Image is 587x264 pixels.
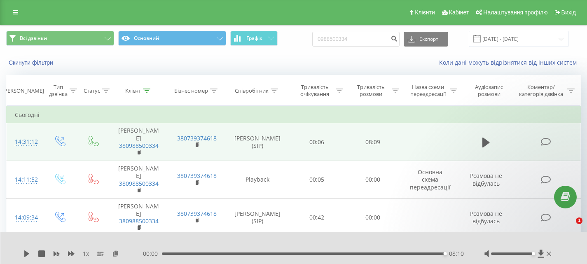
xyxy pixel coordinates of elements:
[230,31,278,46] button: Графік
[289,123,345,161] td: 00:06
[409,84,448,98] div: Назва схеми переадресації
[401,161,459,199] td: Основна схема переадресації
[296,84,333,98] div: Тривалість очікування
[119,217,159,225] a: 380988500334
[517,84,565,98] div: Коментар/категорія дзвінка
[226,161,289,199] td: Playback
[576,217,582,224] span: 1
[235,87,269,94] div: Співробітник
[110,199,168,236] td: [PERSON_NAME]
[49,84,68,98] div: Тип дзвінка
[483,9,547,16] span: Налаштування профілю
[226,199,289,236] td: [PERSON_NAME] (SIP)
[246,35,262,41] span: Графік
[422,166,587,242] iframe: Intercom notifications сообщение
[312,32,400,47] input: Пошук за номером
[119,180,159,187] a: 380988500334
[6,31,114,46] button: Всі дзвінки
[449,9,469,16] span: Кабінет
[6,59,57,66] button: Скинути фільтри
[345,161,401,199] td: 00:00
[15,210,34,226] div: 14:09:34
[449,250,464,258] span: 08:10
[226,123,289,161] td: [PERSON_NAME] (SIP)
[177,210,217,217] a: 380739374618
[177,134,217,142] a: 380739374618
[110,123,168,161] td: [PERSON_NAME]
[110,161,168,199] td: [PERSON_NAME]
[177,172,217,180] a: 380739374618
[467,84,511,98] div: Аудіозапис розмови
[404,32,448,47] button: Експорт
[118,31,226,46] button: Основний
[561,9,576,16] span: Вихід
[345,199,401,236] td: 00:00
[439,58,581,66] a: Коли дані можуть відрізнятися вiд інших систем
[415,9,435,16] span: Клієнти
[289,199,345,236] td: 00:42
[444,252,447,255] div: Accessibility label
[7,107,581,123] td: Сьогодні
[559,217,579,237] iframe: Intercom live chat
[345,123,401,161] td: 08:09
[20,35,47,42] span: Всі дзвінки
[15,134,34,150] div: 14:31:12
[125,87,141,94] div: Клієнт
[2,87,44,94] div: [PERSON_NAME]
[532,252,535,255] div: Accessibility label
[119,142,159,150] a: 380988500334
[84,87,100,94] div: Статус
[15,172,34,188] div: 14:11:52
[174,87,208,94] div: Бізнес номер
[143,250,162,258] span: 00:00
[83,250,89,258] span: 1 x
[289,161,345,199] td: 00:05
[353,84,390,98] div: Тривалість розмови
